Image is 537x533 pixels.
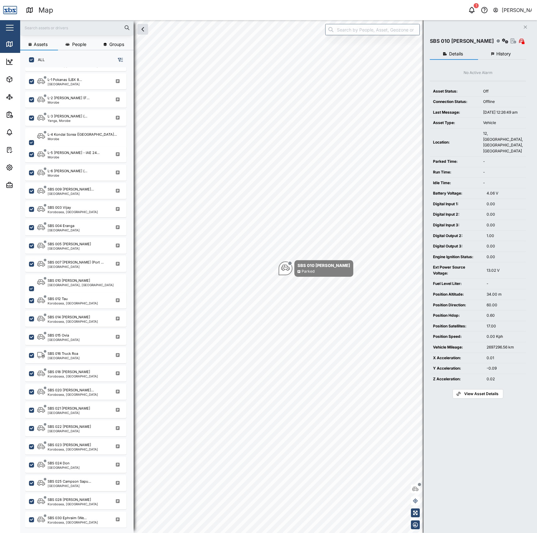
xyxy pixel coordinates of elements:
[487,292,523,298] div: 34.00 m
[48,210,98,213] div: Korobosea, [GEOGRAPHIC_DATA]
[430,37,494,45] div: SBS 010 [PERSON_NAME]
[48,296,68,302] div: SBS 012 Tau
[433,110,477,116] div: Last Message:
[433,323,480,329] div: Position Satellites:
[487,222,523,228] div: 0.00
[464,70,493,76] div: No Active Alarm
[433,201,480,207] div: Digital Input 1:
[48,260,104,265] div: SBS 007 [PERSON_NAME] (Port ...
[24,23,130,32] input: Search assets or drivers
[487,376,523,382] div: 0.02
[48,479,91,484] div: SBS 025 Campson Sapu...
[34,42,48,47] span: Assets
[48,424,91,429] div: SBS 022 [PERSON_NAME]
[34,57,45,62] label: ALL
[483,169,523,175] div: -
[16,146,34,153] div: Tasks
[496,52,511,56] span: History
[487,243,523,249] div: 0.00
[48,192,94,195] div: [GEOGRAPHIC_DATA]
[48,515,87,521] div: SBS 030 Ephraim (We...
[48,393,98,396] div: Korobosea, [GEOGRAPHIC_DATA]
[48,320,98,323] div: Korobosea, [GEOGRAPHIC_DATA]
[433,292,480,298] div: Position Altitude:
[483,88,523,94] div: Off
[48,101,89,104] div: Morobe
[48,82,82,86] div: [GEOGRAPHIC_DATA]
[48,315,90,320] div: SBS 014 [PERSON_NAME]
[72,42,86,47] span: People
[48,502,98,506] div: Korobosea, [GEOGRAPHIC_DATA]
[16,94,32,100] div: Sites
[48,521,98,524] div: Korobosea, [GEOGRAPHIC_DATA]
[48,411,90,414] div: [GEOGRAPHIC_DATA]
[16,41,31,48] div: Map
[48,466,80,469] div: [GEOGRAPHIC_DATA]
[16,76,36,83] div: Assets
[487,366,523,371] div: -0.09
[48,265,104,268] div: [GEOGRAPHIC_DATA]
[279,260,353,277] div: Map marker
[487,355,523,361] div: 0.01
[48,429,91,433] div: [GEOGRAPHIC_DATA]
[493,6,532,14] button: [PERSON_NAME]
[48,351,78,356] div: SBS 016 Truck Roa
[433,355,480,361] div: X Acceleration:
[297,262,350,269] div: SBS 010 [PERSON_NAME]
[48,223,74,229] div: SBS 004 Eranga
[48,406,90,411] div: SBS 021 [PERSON_NAME]
[16,58,45,65] div: Dashboard
[487,268,523,274] div: 13.02 V
[48,132,117,137] div: L-4 Kondai Sorea ([GEOGRAPHIC_DATA]...
[487,190,523,196] div: 4.06 V
[109,42,124,47] span: Groups
[487,233,523,239] div: 1.00
[433,159,477,165] div: Parked Time:
[48,369,90,375] div: SBS 018 [PERSON_NAME]
[433,366,480,371] div: Y Acceleration:
[20,20,537,533] canvas: Map
[48,333,69,338] div: SBS 015 Ovia
[48,356,80,360] div: [GEOGRAPHIC_DATA]
[16,111,38,118] div: Reports
[474,3,479,8] div: 1
[48,283,114,286] div: [GEOGRAPHIC_DATA], [GEOGRAPHIC_DATA]
[16,129,36,136] div: Alarms
[48,137,117,140] div: Morobe
[483,110,523,116] div: [DATE] 12:26:49 am
[48,247,91,250] div: [GEOGRAPHIC_DATA]
[48,205,71,210] div: SBS 003 Vijay
[433,120,477,126] div: Asset Type:
[433,334,480,340] div: Position Speed:
[433,281,480,287] div: Fuel Level Liter:
[48,497,91,502] div: SBS 028 [PERSON_NAME]
[433,243,480,249] div: Digital Output 3:
[48,95,89,101] div: L-2 [PERSON_NAME] (F...
[48,156,100,159] div: Morobe
[502,6,532,14] div: [PERSON_NAME]
[48,168,87,174] div: L-6 [PERSON_NAME] (...
[433,222,480,228] div: Digital Input 3:
[483,131,523,154] div: 12, [GEOGRAPHIC_DATA], [GEOGRAPHIC_DATA], [GEOGRAPHIC_DATA]
[48,461,70,466] div: SBS 024 Don
[48,442,91,448] div: SBS 023 [PERSON_NAME]
[433,302,480,308] div: Position Direction:
[48,64,98,67] div: Korobosea, [GEOGRAPHIC_DATA]
[25,67,133,528] div: grid
[302,269,315,275] div: Parked
[48,150,100,156] div: L-5 [PERSON_NAME] - IAE 24...
[16,164,39,171] div: Settings
[487,334,523,340] div: 0.00 Kph
[433,212,480,218] div: Digital Input 2:
[433,254,480,260] div: Engine Ignition Status:
[38,5,53,16] div: Map
[433,169,477,175] div: Run Time:
[433,344,480,350] div: Vehicle Mileage:
[433,190,480,196] div: Battery Voltage:
[48,119,87,122] div: Yanga, Morobe
[325,24,420,35] input: Search by People, Asset, Geozone or Place
[48,338,80,341] div: [GEOGRAPHIC_DATA]
[453,389,503,399] a: View Asset Details
[487,281,523,287] div: -
[48,302,98,305] div: Korobosea, [GEOGRAPHIC_DATA]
